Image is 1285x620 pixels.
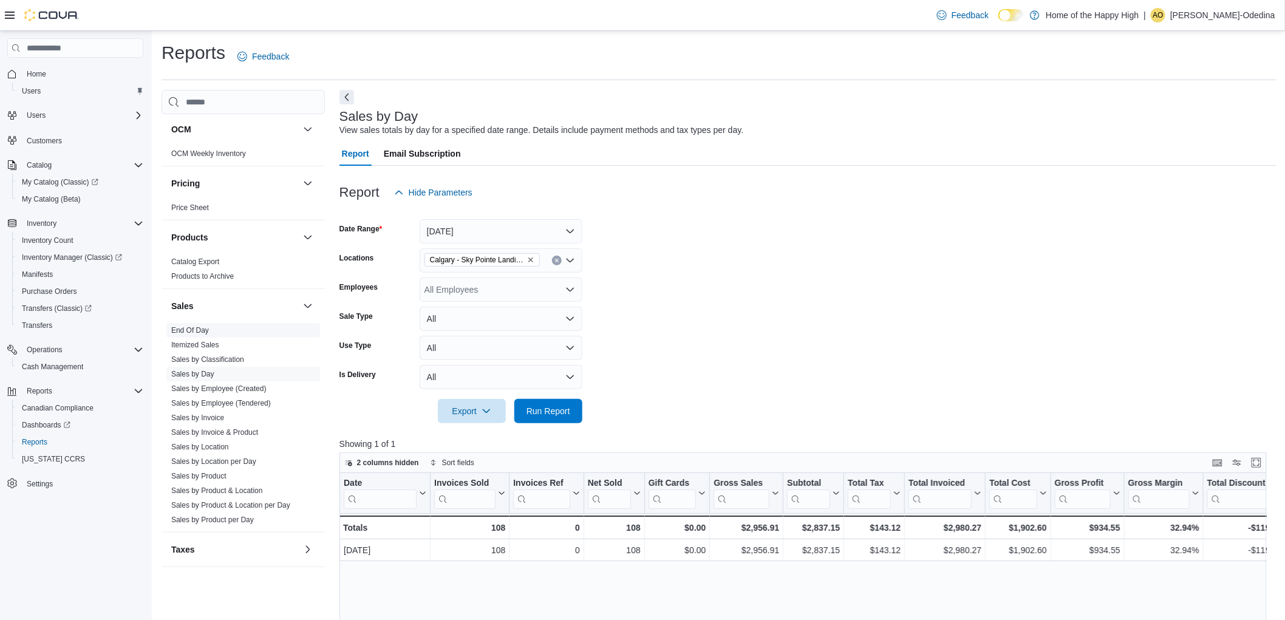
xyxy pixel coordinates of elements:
[12,232,148,249] button: Inventory Count
[171,231,208,244] h3: Products
[171,300,194,312] h3: Sales
[171,443,229,451] a: Sales by Location
[22,216,143,231] span: Inventory
[434,543,505,557] div: 108
[171,326,209,335] a: End Of Day
[339,124,744,137] div: View sales totals by day for a specified date range. Details include payment methods and tax type...
[171,500,290,510] span: Sales by Product & Location per Day
[434,478,505,509] button: Invoices Sold
[339,253,374,263] label: Locations
[17,267,58,282] a: Manifests
[343,520,426,535] div: Totals
[565,256,575,265] button: Open list of options
[22,321,52,330] span: Transfers
[12,451,148,468] button: [US_STATE] CCRS
[171,300,298,312] button: Sales
[171,486,263,495] a: Sales by Product & Location
[1128,478,1199,509] button: Gross Margin
[344,478,426,509] button: Date
[565,285,575,295] button: Open list of options
[339,438,1276,450] p: Showing 1 of 1
[339,90,354,104] button: Next
[17,359,143,374] span: Cash Management
[787,478,840,509] button: Subtotal
[1210,455,1225,470] button: Keyboard shortcuts
[952,9,989,21] span: Feedback
[12,417,148,434] a: Dashboards
[339,341,371,350] label: Use Type
[171,271,234,281] span: Products to Archive
[22,384,57,398] button: Reports
[17,250,143,265] span: Inventory Manager (Classic)
[424,253,540,267] span: Calgary - Sky Pointe Landing - Fire & Flower
[17,301,97,316] a: Transfers (Classic)
[171,543,195,556] h3: Taxes
[22,476,143,491] span: Settings
[714,543,779,557] div: $2,956.91
[17,318,143,333] span: Transfers
[27,219,56,228] span: Inventory
[1055,478,1111,509] div: Gross Profit
[22,108,50,123] button: Users
[22,420,70,430] span: Dashboards
[1055,478,1120,509] button: Gross Profit
[848,478,901,509] button: Total Tax
[17,84,46,98] a: Users
[17,452,90,466] a: [US_STATE] CCRS
[17,435,52,449] a: Reports
[171,428,258,437] span: Sales by Invoice & Product
[17,84,143,98] span: Users
[22,158,56,172] button: Catalog
[301,176,315,191] button: Pricing
[434,520,505,535] div: 108
[301,299,315,313] button: Sales
[1207,520,1282,535] div: -$119.76
[1128,520,1199,535] div: 32.94%
[27,69,46,79] span: Home
[342,141,369,166] span: Report
[17,318,57,333] a: Transfers
[989,478,1037,489] div: Total Cost
[1055,520,1120,535] div: $934.55
[171,414,224,422] a: Sales by Invoice
[17,435,143,449] span: Reports
[22,158,143,172] span: Catalog
[339,224,383,234] label: Date Range
[384,141,461,166] span: Email Subscription
[1128,478,1189,489] div: Gross Margin
[1153,8,1164,22] span: AO
[17,284,82,299] a: Purchase Orders
[171,355,244,364] a: Sales by Classification
[513,520,579,535] div: 0
[27,386,52,396] span: Reports
[17,175,143,189] span: My Catalog (Classic)
[908,478,981,509] button: Total Invoiced
[420,219,582,244] button: [DATE]
[339,282,378,292] label: Employees
[787,543,840,557] div: $2,837.15
[22,194,81,204] span: My Catalog (Beta)
[171,177,298,189] button: Pricing
[17,418,75,432] a: Dashboards
[7,60,143,524] nav: Complex example
[714,478,769,489] div: Gross Sales
[587,478,640,509] button: Net Sold
[17,175,103,189] a: My Catalog (Classic)
[12,83,148,100] button: Users
[22,437,47,447] span: Reports
[22,67,51,81] a: Home
[171,472,227,480] a: Sales by Product
[908,478,972,509] div: Total Invoiced
[12,266,148,283] button: Manifests
[171,413,224,423] span: Sales by Invoice
[848,478,891,509] div: Total Tax
[22,134,67,148] a: Customers
[12,191,148,208] button: My Catalog (Beta)
[171,257,219,266] a: Catalog Export
[22,216,61,231] button: Inventory
[357,458,419,468] span: 2 columns hidden
[171,149,246,158] a: OCM Weekly Inventory
[1151,8,1165,22] div: Ade Ola-Odedina
[27,345,63,355] span: Operations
